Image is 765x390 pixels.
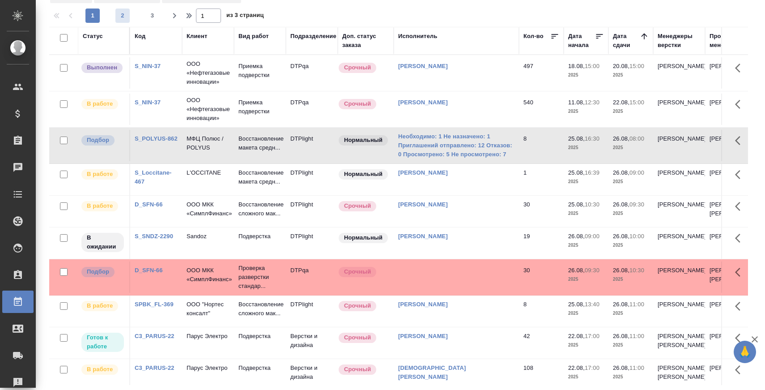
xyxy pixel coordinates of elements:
p: 09:00 [629,169,644,176]
p: Парус Электро [187,332,229,341]
div: Дата начала [568,32,595,50]
p: 10:30 [585,201,599,208]
p: Срочный [344,99,371,108]
p: 10:00 [629,233,644,240]
p: [PERSON_NAME], [PERSON_NAME] [710,200,752,218]
td: DTPlight [286,227,338,259]
p: 08:00 [629,135,644,142]
p: [PERSON_NAME] [658,232,701,241]
p: [PERSON_NAME] [658,134,701,143]
p: 22.08, [568,333,585,339]
p: 26.08, [613,233,629,240]
p: Нормальный [344,136,382,145]
p: 18.08, [568,63,585,69]
div: Исполнитель [398,32,438,41]
p: 2025 [613,341,649,350]
p: 2025 [613,143,649,152]
div: Вид работ [238,32,269,41]
p: 17:00 [585,364,599,371]
div: Исполнитель назначен, приступать к работе пока рано [81,232,125,253]
p: 2025 [613,373,649,381]
div: Дата сдачи [613,32,640,50]
td: DTPqa [286,94,338,125]
td: [PERSON_NAME] [705,327,757,359]
td: [PERSON_NAME] [705,164,757,195]
div: Подразделение [290,32,336,41]
div: Кол-во [523,32,544,41]
a: [PERSON_NAME] [398,99,448,106]
p: [PERSON_NAME], [PERSON_NAME] [658,364,701,381]
p: ООО «Нефтегазовые инновации» [187,96,229,123]
p: 26.08, [613,201,629,208]
p: [PERSON_NAME] [658,62,701,71]
button: Здесь прячутся важные кнопки [730,227,751,249]
p: [PERSON_NAME], [PERSON_NAME] [658,332,701,350]
p: В работе [87,99,113,108]
div: Можно подбирать исполнителей [81,134,125,146]
a: S_SNDZ-2290 [135,233,173,240]
p: 25.08, [568,201,585,208]
div: Исполнитель выполняет работу [81,200,125,212]
p: Срочный [344,267,371,276]
p: 11:00 [629,301,644,308]
p: Приемка подверстки [238,98,281,116]
button: Здесь прячутся важные кнопки [730,261,751,283]
button: 🙏 [734,341,756,363]
button: Здесь прячутся важные кнопки [730,130,751,151]
p: 25.08, [568,135,585,142]
p: Проверка разверстки стандар... [238,264,281,291]
div: Исполнитель может приступить к работе [81,332,125,353]
p: 26.08, [568,233,585,240]
p: [PERSON_NAME] [658,200,701,209]
p: ООО МКК «СимплФинанс» [187,200,229,218]
p: [PERSON_NAME] [658,266,701,275]
a: C3_PARUS-22 [135,364,174,371]
p: 2025 [613,209,649,218]
span: из 3 страниц [226,10,264,23]
div: Можно подбирать исполнителей [81,266,125,278]
p: Срочный [344,301,371,310]
p: 15:00 [629,63,644,69]
td: [PERSON_NAME] [705,130,757,161]
button: Здесь прячутся важные кнопки [730,196,751,217]
p: 2025 [568,275,604,284]
div: Статус [83,32,103,41]
p: 2025 [613,275,649,284]
p: 16:30 [585,135,599,142]
a: D_SFN-66 [135,201,163,208]
span: 2 [115,11,130,20]
td: 30 [519,196,564,227]
p: 2025 [568,241,604,250]
a: Необходимо: 1 Не назначено: 1 Приглашений отправлено: 12 Отказов: 0 Просмотрено: 5 Не просмотрено: 7 [398,132,514,159]
p: 20.08, [613,63,629,69]
p: 26.08, [568,267,585,274]
p: L'OCCITANE [187,168,229,177]
p: 09:30 [629,201,644,208]
p: 13:40 [585,301,599,308]
p: [PERSON_NAME] [658,98,701,107]
p: [PERSON_NAME] [658,168,701,177]
a: [PERSON_NAME] [398,63,448,69]
p: 2025 [613,107,649,116]
p: 2025 [568,209,604,218]
td: 8 [519,130,564,161]
p: 26.08, [613,169,629,176]
p: 12:30 [585,99,599,106]
p: Выполнен [87,63,117,72]
td: 42 [519,327,564,359]
a: S_POLYUS-862 [135,135,178,142]
span: 3 [145,11,160,20]
div: Исполнитель выполняет работу [81,364,125,376]
a: SPBK_FL-369 [135,301,174,308]
a: [PERSON_NAME] [398,201,448,208]
a: S_NIN-37 [135,99,161,106]
p: Восстановление макета средн... [238,168,281,186]
p: Подбор [87,267,109,276]
button: Здесь прячутся важные кнопки [730,94,751,115]
p: МФЦ Полюс / POLYUS [187,134,229,152]
td: DTPlight [286,164,338,195]
p: 2025 [613,177,649,186]
button: Здесь прячутся важные кнопки [730,296,751,317]
td: 30 [519,261,564,293]
p: 17:00 [585,333,599,339]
